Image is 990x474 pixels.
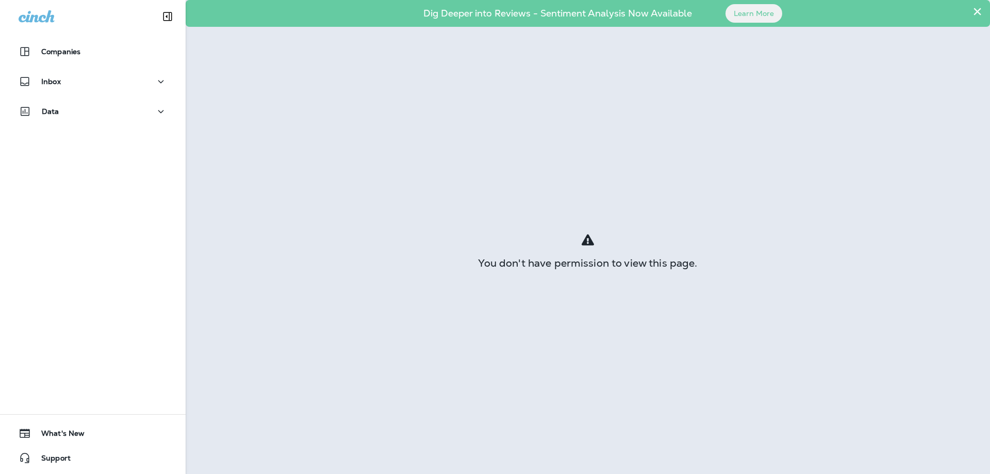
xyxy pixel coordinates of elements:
[41,77,61,86] p: Inbox
[725,4,782,23] button: Learn More
[186,259,990,267] div: You don't have permission to view this page.
[10,41,175,62] button: Companies
[42,107,59,116] p: Data
[31,429,85,442] span: What's New
[10,71,175,92] button: Inbox
[41,47,80,56] p: Companies
[972,3,982,20] button: Close
[10,448,175,468] button: Support
[393,12,722,15] p: Dig Deeper into Reviews - Sentiment Analysis Now Available
[10,101,175,122] button: Data
[31,454,71,466] span: Support
[153,6,182,27] button: Collapse Sidebar
[10,423,175,444] button: What's New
